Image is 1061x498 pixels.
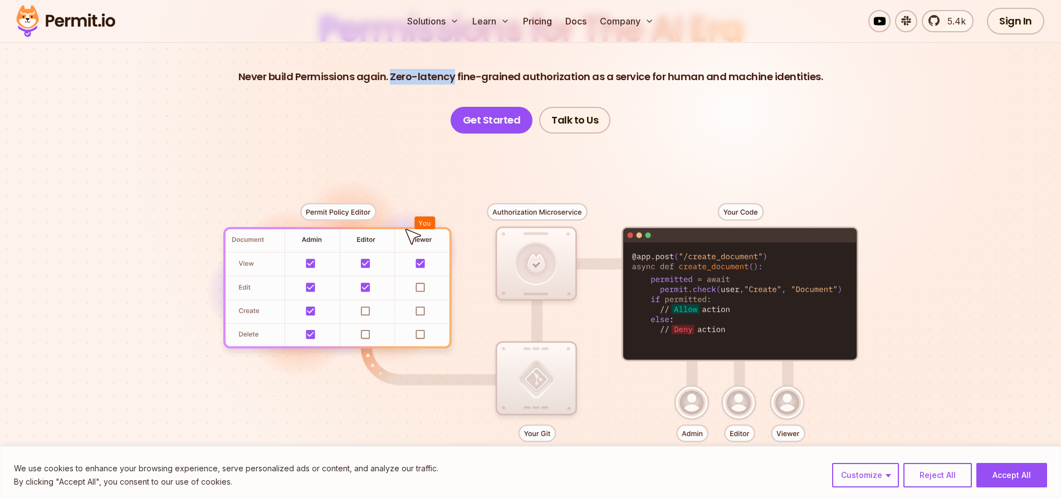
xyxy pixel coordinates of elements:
a: Docs [561,10,591,32]
a: Talk to Us [539,107,610,134]
button: Company [595,10,658,32]
a: Pricing [519,10,556,32]
p: By clicking "Accept All", you consent to our use of cookies. [14,475,438,489]
a: Get Started [451,107,533,134]
button: Customize [832,463,899,487]
button: Accept All [976,463,1047,487]
p: We use cookies to enhance your browsing experience, serve personalized ads or content, and analyz... [14,462,438,475]
a: 5.4k [922,10,974,32]
a: Sign In [987,8,1044,34]
span: 5.4k [941,14,966,28]
button: Solutions [403,10,463,32]
img: Permit logo [11,2,120,40]
button: Learn [468,10,514,32]
p: Never build Permissions again. Zero-latency fine-grained authorization as a service for human and... [238,69,823,85]
button: Reject All [903,463,972,487]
